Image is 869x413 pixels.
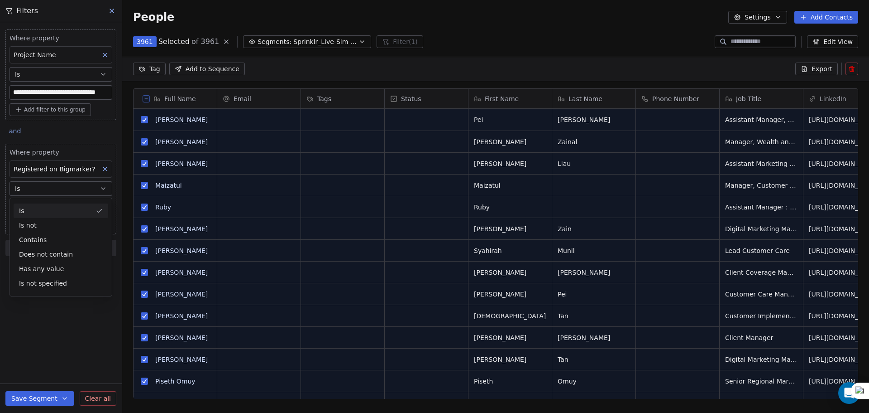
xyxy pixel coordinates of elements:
span: [PERSON_NAME] [558,333,630,342]
span: Maizatul [474,181,546,190]
span: [PERSON_NAME] [474,333,546,342]
span: Last Name [568,94,602,103]
span: Syahirah [474,246,546,255]
span: Pei [474,115,546,124]
a: Ruby [155,204,171,211]
button: 3961 [133,36,157,47]
span: Manager, Customer Relationship Management [725,181,797,190]
span: Assistant Manager, Loyalty Marketing [725,115,797,124]
span: Growth & Digital Marketing Manager [725,398,797,408]
div: Job Title [720,89,803,108]
button: Settings [728,11,787,24]
a: [PERSON_NAME] [155,269,208,276]
span: Job Title [736,94,761,103]
a: [PERSON_NAME] [155,356,208,363]
span: Selected [158,36,190,47]
span: Email [234,94,251,103]
span: Phone Number [652,94,699,103]
span: Tags [317,94,331,103]
span: Zainal [558,137,630,146]
div: Full Name [134,89,217,108]
span: Senior Regional Marketing Manager [725,377,797,386]
span: Segments: [258,37,291,47]
span: Export [812,64,832,73]
span: First Name [485,94,519,103]
div: Email [217,89,301,108]
span: Liau [558,159,630,168]
span: [PERSON_NAME] [474,137,546,146]
div: Last Name [552,89,635,108]
a: [PERSON_NAME] [155,225,208,233]
div: Is [14,204,108,218]
span: [PERSON_NAME] [474,398,546,408]
span: Digital Marketing Manager [725,224,797,233]
span: Manager, Wealth and Retail Banking Marketing [725,137,797,146]
span: [DEMOGRAPHIC_DATA] [474,311,546,321]
div: grid [134,109,217,399]
button: Export [795,63,838,75]
span: Client Coverage Manager [725,268,797,277]
span: Piseth [474,377,546,386]
span: Status [401,94,421,103]
span: Add to Sequence [186,64,239,73]
span: [PERSON_NAME] [474,159,546,168]
a: [PERSON_NAME] [155,334,208,341]
div: Open Intercom Messenger [838,382,860,404]
div: Is not [14,218,108,233]
span: Tag [149,64,160,73]
a: [PERSON_NAME] [155,247,208,254]
span: Munil [558,246,630,255]
span: [PERSON_NAME] [474,290,546,299]
span: Full Name [164,94,196,103]
div: Does not contain [14,247,108,262]
span: Pei [558,290,630,299]
button: Add Contacts [794,11,858,24]
button: Edit View [807,35,858,48]
a: [PERSON_NAME] [155,160,208,167]
div: Suggestions [10,204,112,291]
span: Ruby [474,203,546,212]
span: [PERSON_NAME] [474,224,546,233]
span: LinkedIn [820,94,846,103]
span: People [133,10,174,24]
span: Assistant Manager : Customer Resolution Unit [725,203,797,212]
span: Sprinklr_Live-Sim Webinar_[DATE] [293,37,357,47]
span: Digital Marketing Manager [725,355,797,364]
a: [PERSON_NAME] [155,312,208,320]
span: Assistant Marketing Manager [725,159,797,168]
span: Customer Care Manager [725,290,797,299]
span: [PERSON_NAME] [558,115,630,124]
a: Maizatul [155,182,182,189]
span: [PERSON_NAME] [474,355,546,364]
div: Has any value [14,262,108,276]
div: Is not specified [14,276,108,291]
a: Piseth Omuy [155,378,196,385]
span: Tai [558,398,630,408]
span: Zain [558,224,630,233]
span: Lead Customer Care [725,246,797,255]
span: Customer Implementation Manager [725,311,797,321]
span: [PERSON_NAME] [558,268,630,277]
button: Tag [133,63,166,75]
button: Filter(1) [377,35,423,48]
span: Omuy [558,377,630,386]
a: [PERSON_NAME] [155,116,208,123]
a: [PERSON_NAME] [155,138,208,146]
span: of 3961 [191,36,219,47]
span: [PERSON_NAME] [474,268,546,277]
span: 3961 [137,37,153,46]
div: Status [385,89,468,108]
span: Tan [558,355,630,364]
div: Tags [301,89,384,108]
div: First Name [468,89,552,108]
span: Tan [558,311,630,321]
a: [PERSON_NAME] [155,291,208,298]
button: Add to Sequence [169,63,245,75]
span: Client Manager [725,333,797,342]
div: Phone Number [636,89,719,108]
div: Contains [14,233,108,247]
